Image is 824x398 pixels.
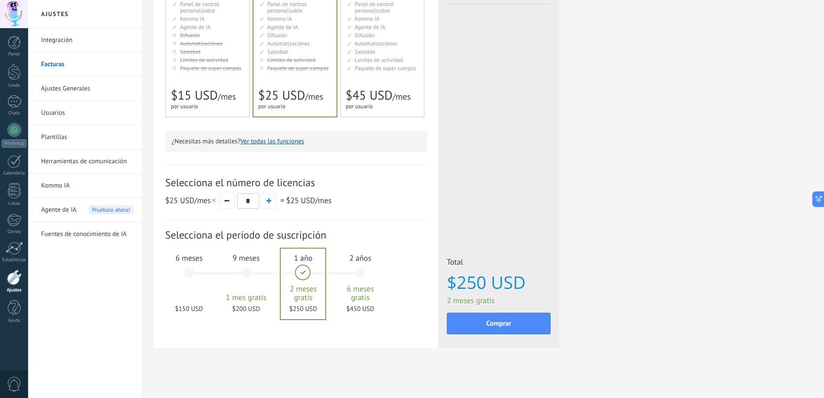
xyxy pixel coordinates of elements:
span: por usuario [346,103,373,110]
span: = [280,195,284,205]
span: Kommo IA [180,15,205,23]
a: Usuarios [41,101,134,125]
li: Fuentes de conocimiento de IA [28,222,142,246]
span: Pruébalo ahora! [89,205,134,214]
span: Difusión [355,32,375,39]
span: Panel de control personalizable [180,0,219,14]
div: WhatsApp [2,139,26,148]
span: $15 USD [171,87,218,104]
a: Agente de IA Pruébalo ahora! [41,198,134,222]
a: Ajustes Generales [41,77,134,101]
span: /mes [218,91,236,102]
span: $25 USD [165,195,194,205]
span: Difusión [267,32,287,39]
span: Salesbot [267,48,288,55]
li: Ajustes Generales [28,77,142,101]
span: /mes [305,91,323,102]
span: Límites de actividad [355,56,403,64]
span: $25 USD [258,87,305,104]
span: Salesbot [355,48,375,55]
span: Salesbot [180,48,201,55]
span: Automatizaciónes [180,40,223,47]
span: 9 meses [223,253,269,263]
span: Agente de IA [267,23,298,31]
span: $200 USD [223,305,269,313]
span: 1 mes gratis [223,293,269,302]
div: Correo [2,229,27,235]
div: Ajustes [2,288,27,293]
div: Panel [2,52,27,57]
span: $45 USD [346,87,392,104]
span: $250 USD [280,305,327,313]
span: 6 meses [166,253,212,263]
span: 1 año [280,253,327,263]
span: Total [447,257,551,269]
a: Kommo IA [41,174,134,198]
span: 2 meses gratis [447,295,551,305]
span: por usuario [171,103,198,110]
div: Listas [2,201,27,207]
div: Ayuda [2,318,27,324]
span: Agente de IA [41,198,77,222]
button: Ver todas las funciones [240,137,304,146]
div: Leads [2,83,27,88]
span: 6 meses gratis [337,285,384,302]
div: Calendario [2,171,27,176]
span: Kommo IA [355,15,379,23]
span: Paquete de super campos [267,65,329,72]
a: Plantillas [41,125,134,149]
span: Panel de control personalizable [355,0,394,14]
span: Selecciona el número de licencias [165,176,427,189]
span: Agente de IA [355,23,385,31]
li: Usuarios [28,101,142,125]
li: Plantillas [28,125,142,149]
a: Facturas [41,52,134,77]
span: Kommo IA [267,15,292,23]
button: Comprar [447,313,551,334]
span: $450 USD [337,305,384,313]
span: Límites de actividad [267,56,316,64]
div: Chats [2,110,27,116]
span: Comprar [486,320,511,327]
p: ¿Necesitas más detalles? [172,137,421,146]
span: por usuario [258,103,285,110]
span: $150 USD [166,305,212,313]
li: Kommo IA [28,174,142,198]
span: $250 USD [447,273,551,292]
span: Límites de actividad [180,56,228,64]
span: Paquete de super campos [355,65,416,72]
a: Herramientas de comunicación [41,149,134,174]
a: Fuentes de conocimiento de IA [41,222,134,246]
span: Selecciona el período de suscripción [165,228,427,242]
li: Integración [28,28,142,52]
span: /mes [165,195,217,205]
span: 2 años [337,253,384,263]
span: Paquete de super campos [180,65,241,72]
span: /mes [392,91,410,102]
div: Estadísticas [2,257,27,263]
span: Automatizaciónes [267,40,310,47]
li: Facturas [28,52,142,77]
li: Herramientas de comunicación [28,149,142,174]
span: $25 USD [286,195,315,205]
span: Difusión [180,32,200,39]
span: Panel de control personalizable [267,0,307,14]
span: Agente de IA [180,23,211,31]
span: Automatizaciónes [355,40,398,47]
span: /mes [286,195,331,205]
a: Integración [41,28,134,52]
span: 2 meses gratis [280,285,327,302]
li: Agente de IA [28,198,142,222]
